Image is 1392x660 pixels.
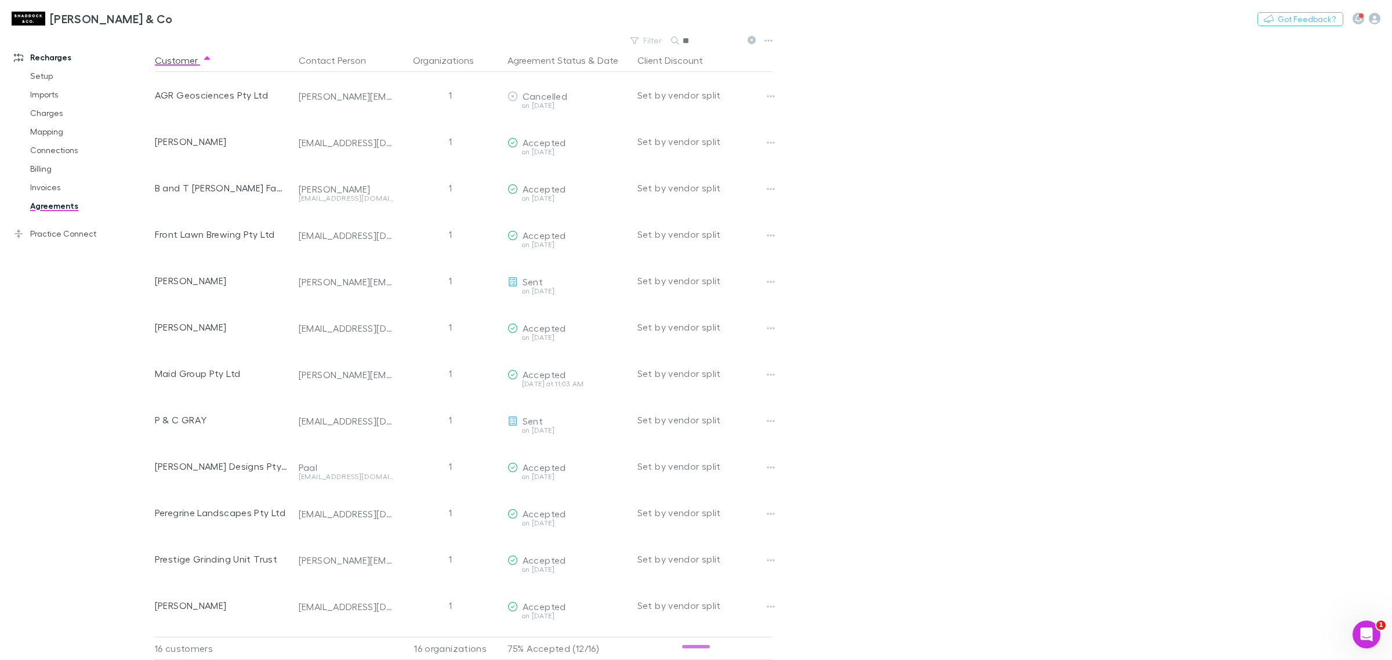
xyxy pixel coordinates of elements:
div: on [DATE] [507,520,628,527]
div: Peregrine Landscapes Pty Ltd [155,489,289,536]
h3: [PERSON_NAME] & Co [50,12,173,26]
button: Organizations [413,49,488,72]
div: Maid Group Pty Ltd [155,350,289,397]
div: Set by vendor split [637,443,772,489]
div: [EMAIL_ADDRESS][DOMAIN_NAME] [299,601,394,612]
div: 16 organizations [398,637,503,660]
button: Customer [155,49,212,72]
span: Accepted [523,322,566,333]
div: on [DATE] [507,612,628,619]
span: Accepted [523,508,566,519]
div: [PERSON_NAME][EMAIL_ADDRESS][DOMAIN_NAME] [299,369,394,380]
div: on [DATE] [507,473,628,480]
div: [EMAIL_ADDRESS][DOMAIN_NAME] [299,195,394,202]
div: [PERSON_NAME][EMAIL_ADDRESS][DOMAIN_NAME] [299,90,394,102]
span: Sent [523,276,543,287]
div: Set by vendor split [637,489,772,536]
a: Connections [19,141,164,159]
span: Accepted [523,554,566,565]
a: [PERSON_NAME] & Co [5,5,180,32]
div: 1 [398,165,503,211]
div: 1 [398,536,503,582]
div: on [DATE] [507,427,628,434]
div: [PERSON_NAME] [299,183,394,195]
div: [PERSON_NAME] [155,258,289,304]
div: 1 [398,118,503,165]
div: 16 customers [155,637,294,660]
div: Set by vendor split [637,582,772,629]
div: [EMAIL_ADDRESS][DOMAIN_NAME] [299,473,394,480]
div: Front Lawn Brewing Pty Ltd [155,211,289,258]
button: Agreement Status [507,49,586,72]
div: [DATE] at 11:03 AM [507,380,628,387]
img: Shaddock & Co's Logo [12,12,45,26]
a: Setup [19,67,164,85]
div: 1 [398,350,503,397]
div: [EMAIL_ADDRESS][DOMAIN_NAME] [299,137,394,148]
div: AGR Geosciences Pty Ltd [155,72,289,118]
span: Accepted [523,462,566,473]
span: Accepted [523,369,566,380]
p: 75% Accepted (12/16) [507,637,628,659]
div: 1 [398,443,503,489]
div: [PERSON_NAME][EMAIL_ADDRESS][DOMAIN_NAME] [299,276,394,288]
div: [PERSON_NAME] Designs Pty Ltd [155,443,289,489]
div: [EMAIL_ADDRESS][DOMAIN_NAME] [299,322,394,334]
span: Accepted [523,601,566,612]
a: Practice Connect [2,224,164,243]
div: [EMAIL_ADDRESS][DOMAIN_NAME] [299,508,394,520]
div: [PERSON_NAME] [155,304,289,350]
a: Imports [19,85,164,104]
div: [PERSON_NAME] [155,118,289,165]
span: Sent [523,415,543,426]
div: B and T [PERSON_NAME] Family Trust [155,165,289,211]
div: Set by vendor split [637,350,772,397]
div: 1 [398,304,503,350]
span: Cancelled [523,90,567,101]
span: 1 [1376,621,1386,630]
a: Mapping [19,122,164,141]
div: 1 [398,211,503,258]
div: Prestige Grinding Unit Trust [155,536,289,582]
div: on [DATE] [507,566,628,573]
a: Agreements [19,197,164,215]
div: 1 [398,397,503,443]
div: Set by vendor split [637,72,772,118]
button: Client Discount [637,49,717,72]
div: Set by vendor split [637,304,772,350]
div: Set by vendor split [637,165,772,211]
div: Set by vendor split [637,397,772,443]
div: Set by vendor split [637,258,772,304]
div: [EMAIL_ADDRESS][DOMAIN_NAME] [299,230,394,241]
div: on [DATE] [507,334,628,341]
div: [PERSON_NAME] [155,582,289,629]
a: Billing [19,159,164,178]
div: 1 [398,489,503,536]
span: Accepted [523,230,566,241]
div: 1 [398,72,503,118]
div: P & C GRAY [155,397,289,443]
a: Charges [19,104,164,122]
div: & [507,49,628,72]
div: Set by vendor split [637,118,772,165]
button: Contact Person [299,49,380,72]
div: on [DATE] [507,241,628,248]
button: Date [597,49,618,72]
a: Recharges [2,48,164,67]
div: 1 [398,258,503,304]
div: Paal [299,462,394,473]
div: on [DATE] [507,102,628,109]
div: [PERSON_NAME][EMAIL_ADDRESS][DOMAIN_NAME] [299,554,394,566]
div: [EMAIL_ADDRESS][DOMAIN_NAME] [299,415,394,427]
span: Accepted [523,183,566,194]
div: Set by vendor split [637,211,772,258]
button: Got Feedback? [1257,12,1343,26]
span: Accepted [523,137,566,148]
button: Filter [625,34,669,48]
div: on [DATE] [507,195,628,202]
div: on [DATE] [507,148,628,155]
div: Set by vendor split [637,536,772,582]
iframe: Intercom live chat [1353,621,1380,648]
div: 1 [398,582,503,629]
a: Invoices [19,178,164,197]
